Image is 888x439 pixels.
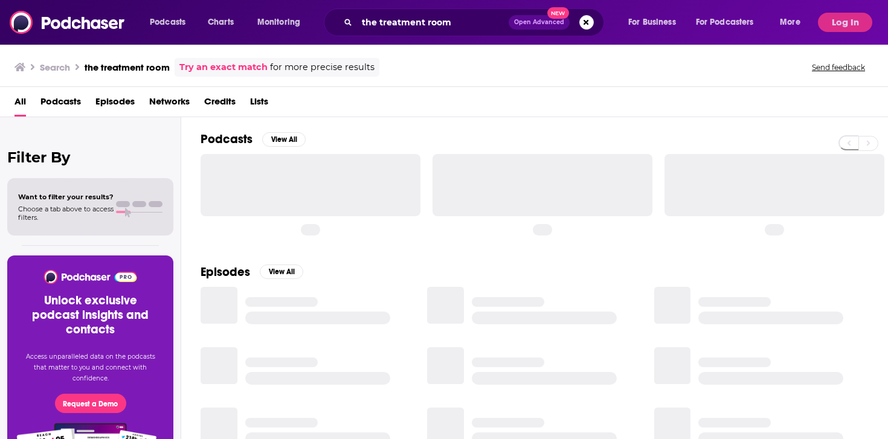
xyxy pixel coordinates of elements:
button: View All [260,264,303,279]
h3: Unlock exclusive podcast insights and contacts [22,293,159,337]
button: Request a Demo [55,394,126,413]
div: Search podcasts, credits, & more... [335,8,616,36]
span: More [780,14,800,31]
span: Charts [208,14,234,31]
a: Lists [250,92,268,117]
a: Charts [200,13,241,32]
a: Podcasts [40,92,81,117]
a: Try an exact match [179,60,268,74]
span: For Business [628,14,676,31]
h2: Filter By [7,149,173,166]
h2: Episodes [201,264,250,280]
span: New [547,7,569,19]
button: Send feedback [808,62,869,72]
h3: Search [40,62,70,73]
a: All [14,92,26,117]
span: Monitoring [257,14,300,31]
button: open menu [141,13,201,32]
a: Episodes [95,92,135,117]
button: open menu [620,13,691,32]
button: Open AdvancedNew [509,15,570,30]
button: Log In [818,13,872,32]
span: Choose a tab above to access filters. [18,205,114,222]
a: PodcastsView All [201,132,306,147]
span: Podcasts [150,14,185,31]
h3: the treatment room [85,62,170,73]
button: open menu [688,13,771,32]
input: Search podcasts, credits, & more... [357,13,509,32]
span: For Podcasters [696,14,754,31]
button: open menu [771,13,816,32]
img: Podchaser - Follow, Share and Rate Podcasts [10,11,126,34]
span: for more precise results [270,60,375,74]
button: View All [262,132,306,147]
span: Open Advanced [514,19,564,25]
a: Credits [204,92,236,117]
span: Want to filter your results? [18,193,114,201]
button: open menu [249,13,316,32]
img: Podchaser - Follow, Share and Rate Podcasts [43,270,138,284]
a: Networks [149,92,190,117]
p: Access unparalleled data on the podcasts that matter to you and connect with confidence. [22,351,159,384]
a: EpisodesView All [201,264,303,280]
h2: Podcasts [201,132,253,147]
